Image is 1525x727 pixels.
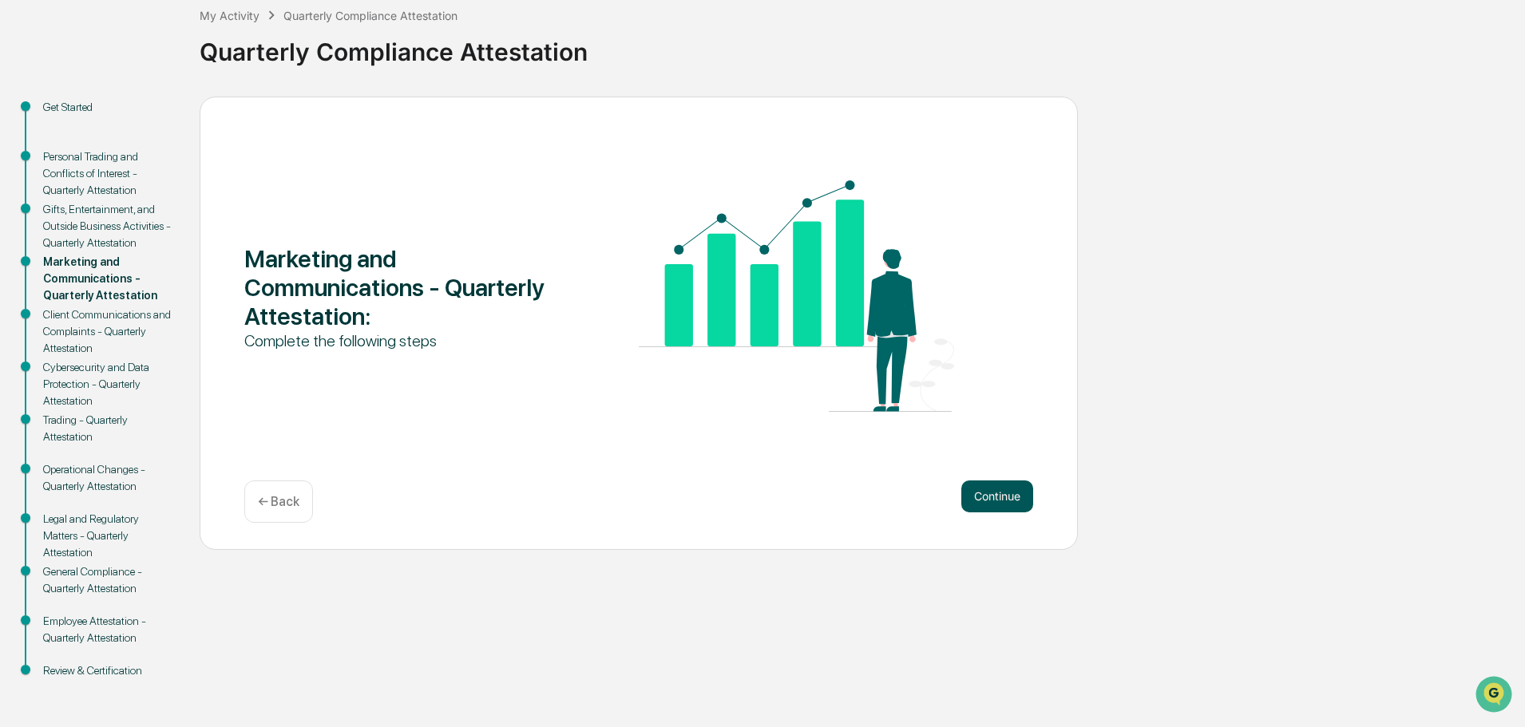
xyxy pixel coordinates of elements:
[244,244,560,330] div: Marketing and Communications - Quarterly Attestation :
[10,195,109,223] a: 🖐️Preclearance
[271,127,291,146] button: Start new chat
[32,201,103,217] span: Preclearance
[54,122,262,138] div: Start new chat
[132,201,198,217] span: Attestations
[639,180,954,412] img: Marketing and Communications - Quarterly Attestation
[200,9,259,22] div: My Activity
[43,148,174,199] div: Personal Trading and Conflicts of Interest - Quarterly Attestation
[43,613,174,646] div: Employee Attestation - Quarterly Attestation
[43,306,174,357] div: Client Communications and Complaints - Quarterly Attestation
[113,270,193,283] a: Powered byPylon
[43,461,174,495] div: Operational Changes - Quarterly Attestation
[200,25,1517,66] div: Quarterly Compliance Attestation
[109,195,204,223] a: 🗄️Attestations
[16,233,29,246] div: 🔎
[43,201,174,251] div: Gifts, Entertainment, and Outside Business Activities - Quarterly Attestation
[159,271,193,283] span: Pylon
[43,662,174,679] div: Review & Certification
[32,231,101,247] span: Data Lookup
[43,99,174,116] div: Get Started
[244,330,560,351] div: Complete the following steps
[43,563,174,597] div: General Compliance - Quarterly Attestation
[43,254,174,304] div: Marketing and Communications - Quarterly Attestation
[16,203,29,215] div: 🖐️
[43,511,174,561] div: Legal and Regulatory Matters - Quarterly Attestation
[1474,674,1517,717] iframe: Open customer support
[10,225,107,254] a: 🔎Data Lookup
[43,412,174,445] div: Trading - Quarterly Attestation
[43,359,174,409] div: Cybersecurity and Data Protection - Quarterly Attestation
[54,138,202,151] div: We're available if you need us!
[961,480,1033,512] button: Continue
[283,9,457,22] div: Quarterly Compliance Attestation
[258,494,299,509] p: ← Back
[16,34,291,59] p: How can we help?
[116,203,129,215] div: 🗄️
[16,122,45,151] img: 1746055101610-c473b297-6a78-478c-a979-82029cc54cd1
